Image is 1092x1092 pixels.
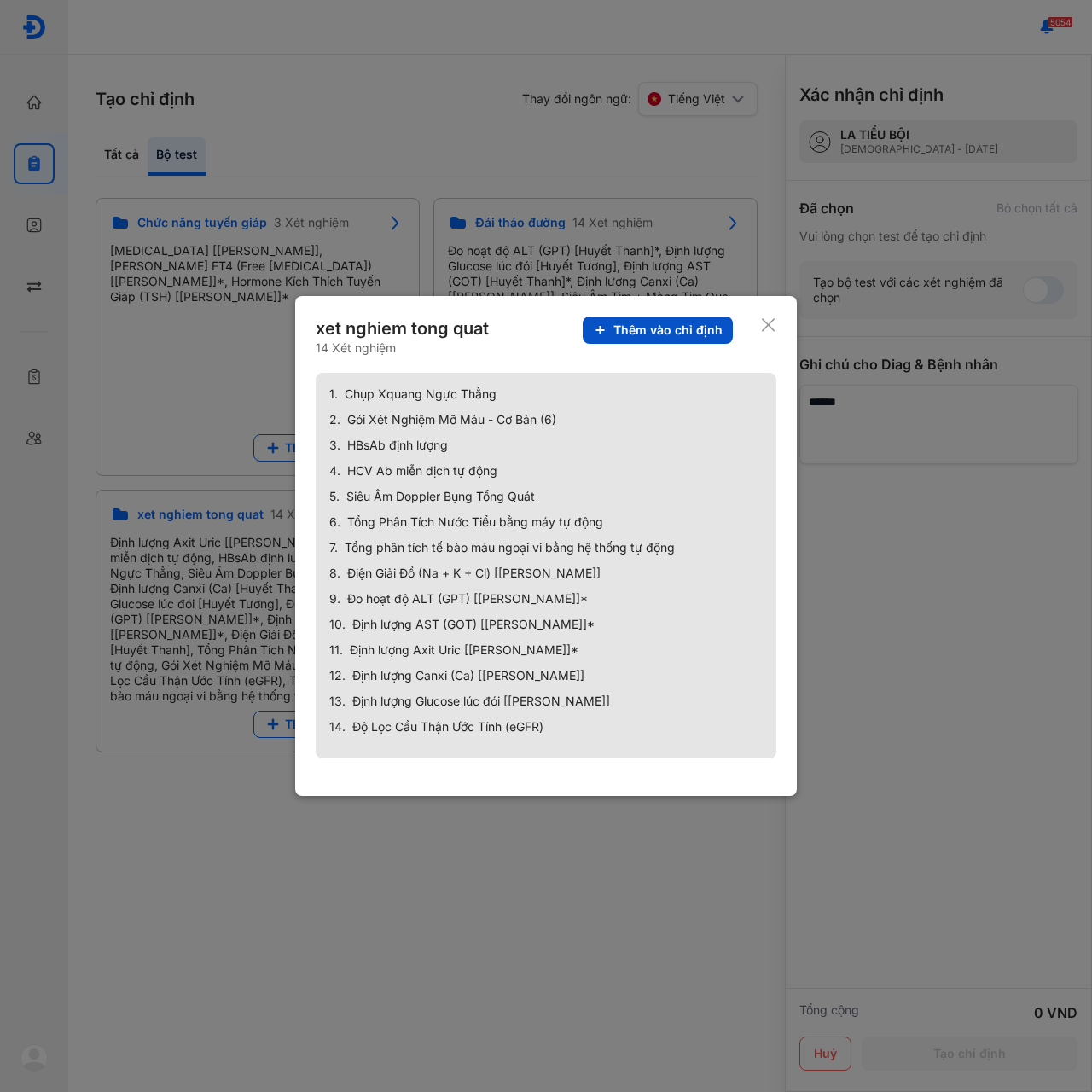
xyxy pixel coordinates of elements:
button: Thêm vào chỉ định [583,317,733,344]
span: Định lượng Axit Uric [[PERSON_NAME]]* [350,642,578,658]
span: Siêu Âm Doppler Bụng Tổng Quát [346,489,535,504]
span: 12. [329,668,346,683]
span: Gói Xét Nghiệm Mỡ Máu - Cơ Bản (6) [347,412,556,427]
span: 4. [329,463,340,479]
span: Định lượng AST (GOT) [[PERSON_NAME]]* [352,617,595,632]
span: 5. [329,489,340,504]
span: 7. [329,540,338,555]
span: 2. [329,412,340,427]
span: 14. [329,719,346,735]
span: 10. [329,617,346,632]
span: 9. [329,591,340,607]
span: Chụp Xquang Ngực Thẳng [345,386,497,402]
div: 14 Xét nghiệm [316,340,492,356]
span: 6. [329,514,340,530]
span: Định lượng Glucose lúc đói [[PERSON_NAME]] [352,694,610,709]
span: HCV Ab miễn dịch tự động [347,463,497,479]
span: HBsAb định lượng [347,438,448,453]
span: Đo hoạt độ ALT (GPT) [[PERSON_NAME]]* [347,591,588,607]
span: Tổng Phân Tích Nước Tiểu bằng máy tự động [347,514,603,530]
span: Định lượng Canxi (Ca) [[PERSON_NAME]] [352,668,584,683]
span: 3. [329,438,340,453]
span: 11. [329,642,343,658]
span: Điện Giải Đồ (Na + K + Cl) [[PERSON_NAME]] [347,566,601,581]
div: xet nghiem tong quat [316,317,492,340]
span: 13. [329,694,346,709]
span: 1. [329,386,338,402]
span: 8. [329,566,340,581]
span: Độ Lọc Cầu Thận Ước Tính (eGFR) [352,719,543,735]
span: Thêm vào chỉ định [613,322,723,338]
span: Tổng phân tích tế bào máu ngoại vi bằng hệ thống tự động [345,540,675,555]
